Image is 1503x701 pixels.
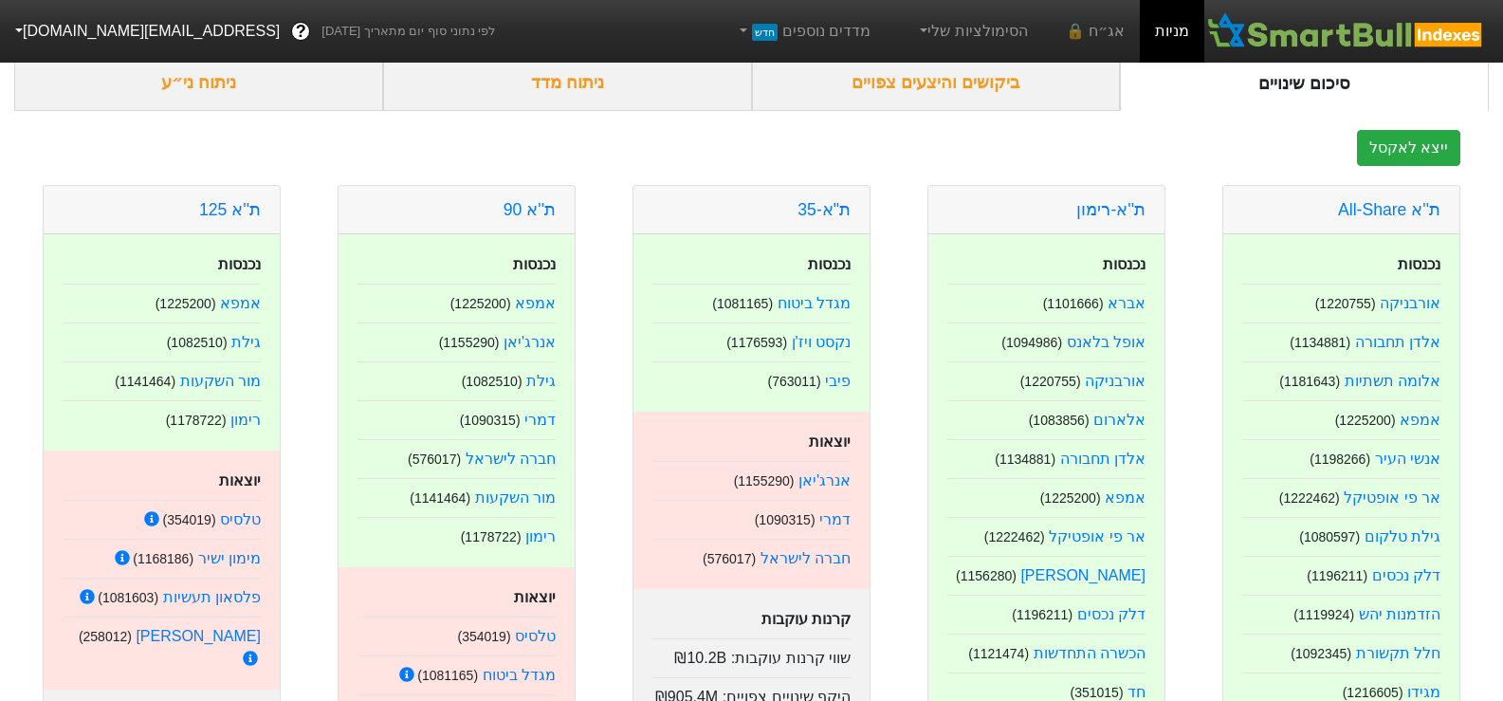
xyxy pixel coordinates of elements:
[296,19,306,45] span: ?
[1375,451,1440,467] a: אנשי העיר
[752,55,1121,111] div: ביקושים והיצעים צפויים
[1355,334,1440,350] a: אלדן תחבורה
[156,296,216,311] small: ( 1225200 )
[199,200,261,219] a: ת''א 125
[1291,646,1351,661] small: ( 1092345 )
[526,373,556,389] a: גילת
[674,650,726,666] span: ₪10.2B
[230,412,261,428] a: רימון
[1077,606,1146,622] a: דלק נכסים
[514,589,556,605] strong: יוצאות
[1359,606,1440,622] a: הזדמנות יהש
[220,295,261,311] a: אמפא
[220,511,261,527] a: טלסיס
[98,590,158,605] small: ( 1081603 )
[1372,567,1440,583] a: דלק נכסים
[1338,200,1440,219] a: ת''א All-Share
[162,512,215,527] small: ( 354019 )
[809,434,851,450] strong: יוצאות
[383,55,752,111] div: ניתוח מדד
[483,667,556,683] a: מגדל ביטוח
[1299,529,1360,544] small: ( 1080597 )
[1344,489,1440,506] a: אר פי אופטיקל
[1315,296,1376,311] small: ( 1220755 )
[808,256,851,272] strong: נכנסות
[752,24,778,41] span: חדש
[703,551,756,566] small: ( 576017 )
[462,374,522,389] small: ( 1082510 )
[1060,451,1146,467] a: אלדן תחבורה
[825,373,851,389] a: פיבי
[908,12,1036,50] a: הסימולציות שלי
[1093,412,1146,428] a: אלארום
[761,611,851,627] strong: קרנות עוקבות
[133,551,193,566] small: ( 1168186 )
[457,629,510,644] small: ( 354019 )
[995,452,1055,467] small: ( 1134881 )
[1290,335,1350,350] small: ( 1134881 )
[450,296,511,311] small: ( 1225200 )
[778,295,851,311] a: מגדל ביטוח
[115,374,175,389] small: ( 1141464 )
[1400,412,1440,428] a: אמפא
[1380,295,1440,311] a: אורבניקה
[461,529,522,544] small: ( 1178722 )
[167,335,228,350] small: ( 1082510 )
[1020,374,1081,389] small: ( 1220755 )
[410,490,470,506] small: ( 1141464 )
[1279,490,1340,506] small: ( 1222462 )
[798,472,851,489] a: אנרג'יאן
[1108,295,1146,311] a: אברא
[1357,130,1460,166] button: ייצא לאקסל
[515,628,556,644] a: טלסיס
[79,629,132,644] small: ( 258012 )
[513,256,556,272] strong: נכנסות
[1012,607,1072,622] small: ( 1196211 )
[968,646,1029,661] small: ( 1121474 )
[219,472,261,489] strong: יוצאות
[1029,413,1090,428] small: ( 1083856 )
[1279,374,1340,389] small: ( 1181643 )
[761,550,851,566] a: חברה לישראל
[1293,607,1354,622] small: ( 1119924 )
[1343,685,1403,700] small: ( 1216605 )
[1120,55,1489,111] div: סיכום שינויים
[1043,296,1104,311] small: ( 1101666 )
[767,374,820,389] small: ( 763011 )
[652,638,851,670] div: שווי קרנות עוקבות :
[755,512,816,527] small: ( 1090315 )
[1307,568,1367,583] small: ( 1196211 )
[136,628,261,644] a: [PERSON_NAME]
[1105,489,1146,506] a: אמפא
[1365,528,1440,544] a: גילת טלקום
[1070,685,1123,700] small: ( 351015 )
[166,413,227,428] small: ( 1178722 )
[712,296,773,311] small: ( 1081165 )
[1067,334,1146,350] a: אופל בלאנס
[14,55,383,111] div: ניתוח ני״ע
[734,473,795,489] small: ( 1155290 )
[984,529,1045,544] small: ( 1222462 )
[163,589,261,605] a: פלסאון תעשיות
[417,668,478,683] small: ( 1081165 )
[1345,373,1440,389] a: אלומה תשתיות
[504,334,556,350] a: אנרג'יאן
[792,334,852,350] a: נקסט ויז'ן
[408,452,461,467] small: ( 576017 )
[1085,373,1146,389] a: אורבניקה
[1020,567,1146,583] a: [PERSON_NAME]
[1040,490,1101,506] small: ( 1225200 )
[321,22,495,41] span: לפי נתוני סוף יום מתאריך [DATE]
[524,412,556,428] a: דמרי
[819,511,851,527] a: דמרי
[198,550,261,566] a: מימון ישיר
[1335,413,1396,428] small: ( 1225200 )
[1127,684,1146,700] a: חד
[1310,452,1370,467] small: ( 1198266 )
[218,256,261,272] strong: נכנסות
[1407,684,1440,700] a: מגידו
[1049,528,1146,544] a: אר פי אופטיקל
[797,200,851,219] a: ת"א-35
[460,413,521,428] small: ( 1090315 )
[515,295,556,311] a: אמפא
